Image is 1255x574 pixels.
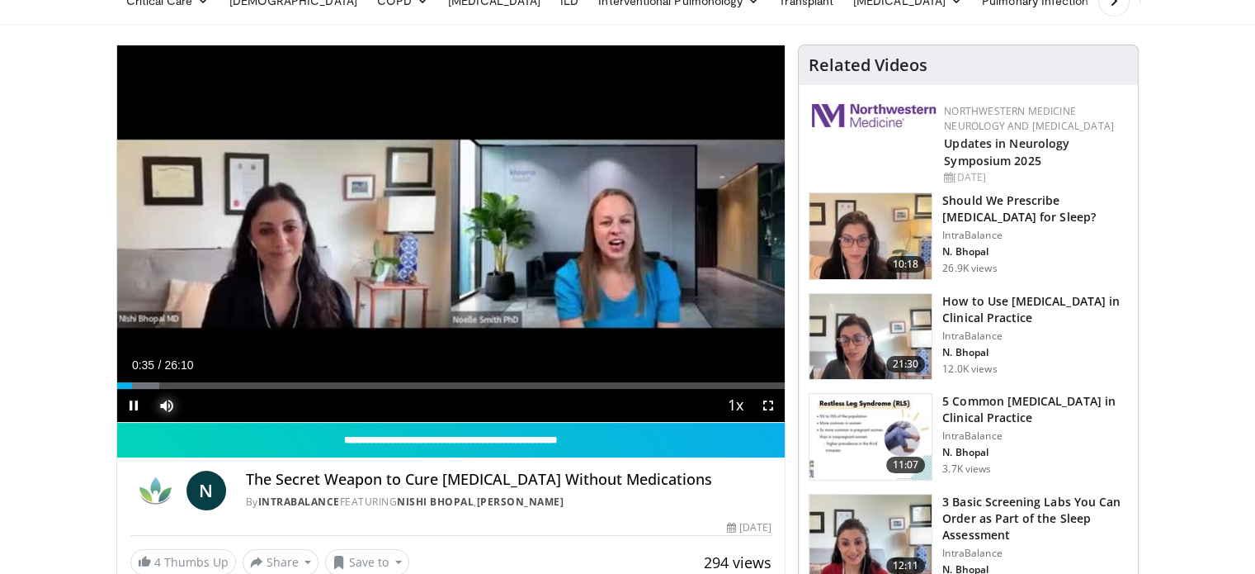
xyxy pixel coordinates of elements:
button: Pause [117,389,150,422]
p: N. Bhopal [942,446,1128,459]
p: 12.0K views [942,363,997,376]
button: Fullscreen [752,389,785,422]
a: 10:18 Should We Prescribe [MEDICAL_DATA] for Sleep? IntraBalance N. Bhopal 26.9K views [809,192,1128,280]
p: N. Bhopal [942,346,1128,359]
p: IntraBalance [942,429,1128,443]
img: 662646f3-24dc-48fd-91cb-7f13467e765c.150x105_q85_crop-smart_upscale.jpg [809,294,932,380]
span: 294 views [704,553,771,572]
a: 11:07 5 Common [MEDICAL_DATA] in Clinical Practice IntraBalance N. Bhopal 3.7K views [809,393,1128,481]
div: [DATE] [944,170,1125,185]
a: Northwestern Medicine Neurology and [MEDICAL_DATA] [944,104,1114,133]
h3: 3 Basic Screening Labs You Can Order as Part of the Sleep Assessment [942,494,1128,543]
button: Playback Rate [719,389,752,422]
span: 11:07 [886,457,926,473]
span: 21:30 [886,356,926,372]
p: IntraBalance [942,547,1128,560]
h3: How to Use [MEDICAL_DATA] in Clinical Practice [942,293,1128,326]
p: IntraBalance [942,229,1128,242]
a: IntraBalance [258,495,340,509]
img: 2a462fb6-9365-492a-ac79-3166a6f924d8.png.150x105_q85_autocrop_double_scale_upscale_version-0.2.jpg [812,104,936,127]
span: 26:10 [164,358,193,372]
a: 21:30 How to Use [MEDICAL_DATA] in Clinical Practice IntraBalance N. Bhopal 12.0K views [809,293,1128,381]
a: [PERSON_NAME] [477,495,564,509]
span: 12:11 [886,557,926,574]
span: / [158,358,162,372]
img: f7087805-6d6d-4f4e-b7c8-917543aa9d8d.150x105_q85_crop-smart_upscale.jpg [809,193,932,279]
a: N [186,471,226,510]
button: Mute [150,389,183,422]
p: IntraBalance [942,330,1128,343]
h4: The Secret Weapon to Cure [MEDICAL_DATA] Without Medications [246,471,772,489]
p: 26.9K views [942,262,997,275]
div: Progress Bar [117,382,786,389]
h3: 5 Common [MEDICAL_DATA] in Clinical Practice [942,393,1128,426]
video-js: Video Player [117,45,786,423]
p: 3.7K views [942,463,991,476]
h3: Should We Prescribe [MEDICAL_DATA] for Sleep? [942,192,1128,225]
img: IntraBalance [130,471,180,510]
span: 4 [154,554,161,570]
p: N. Bhopal [942,245,1128,259]
div: By FEATURING , [246,495,772,510]
img: e41a58fc-c8b3-4e06-accc-3dd0b2ae14cc.150x105_q85_crop-smart_upscale.jpg [809,394,932,480]
div: [DATE] [727,520,771,535]
span: 10:18 [886,256,926,273]
a: Nishi Bhopal [397,495,474,509]
a: Updates in Neurology Symposium 2025 [944,135,1069,168]
span: 0:35 [132,358,154,372]
h4: Related Videos [809,55,927,75]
